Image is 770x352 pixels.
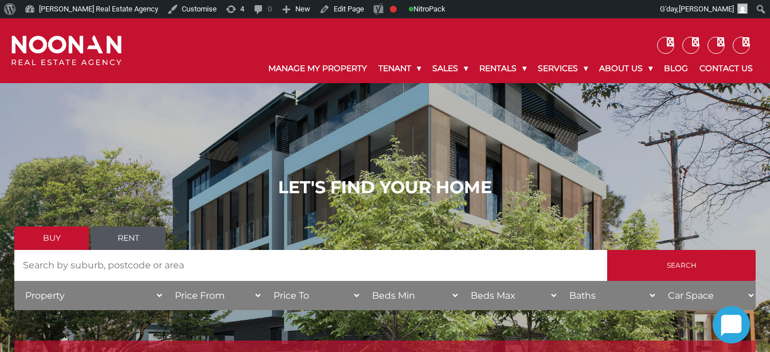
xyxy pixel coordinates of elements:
img: Noonan Real Estate Agency [11,36,122,66]
a: Contact Us [694,54,759,83]
a: Sales [427,54,474,83]
a: Rentals [474,54,532,83]
input: Search by suburb, postcode or area [14,250,607,281]
a: Blog [658,54,694,83]
a: Buy [14,226,89,250]
a: Services [532,54,593,83]
a: Manage My Property [263,54,373,83]
a: Rent [91,226,166,250]
div: Focus keyphrase not set [390,6,397,13]
input: Search [607,250,756,281]
a: Tenant [373,54,427,83]
a: About Us [593,54,658,83]
span: [PERSON_NAME] [679,5,734,13]
h1: LET'S FIND YOUR HOME [14,177,756,198]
